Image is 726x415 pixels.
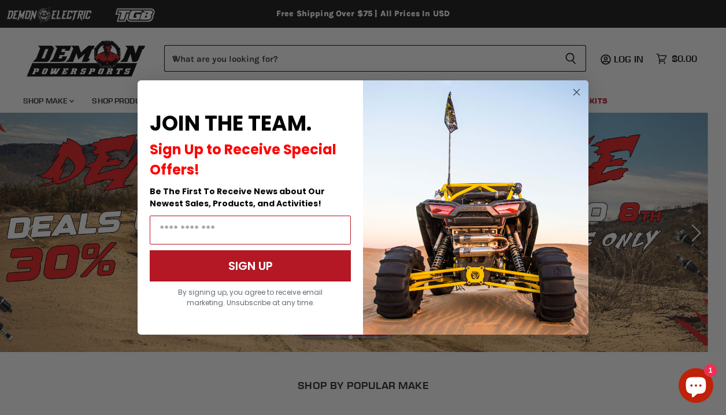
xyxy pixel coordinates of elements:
[363,80,588,335] img: a9095488-b6e7-41ba-879d-588abfab540b.jpeg
[150,109,312,138] span: JOIN THE TEAM.
[569,85,584,99] button: Close dialog
[150,186,325,209] span: Be The First To Receive News about Our Newest Sales, Products, and Activities!
[150,250,351,281] button: SIGN UP
[150,140,336,179] span: Sign Up to Receive Special Offers!
[150,216,351,244] input: Email Address
[178,287,323,307] span: By signing up, you agree to receive email marketing. Unsubscribe at any time.
[675,368,717,406] inbox-online-store-chat: Shopify online store chat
